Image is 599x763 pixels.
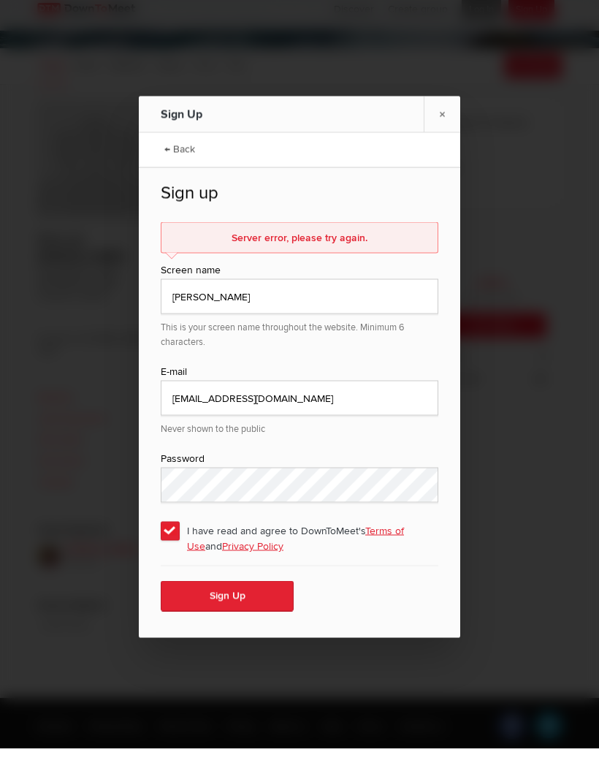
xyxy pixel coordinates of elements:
a: × [424,111,460,147]
input: email@address.com [161,395,438,430]
button: Sign Up [161,596,294,626]
h2: Sign up [161,197,438,228]
div: This is your screen name throughout the website. Minimum 6 characters. [161,329,438,364]
a: Privacy Policy [222,555,283,567]
div: Sign Up [161,111,321,148]
div: Never shown to the public [161,430,438,451]
span: I have read and agree to DownToMeet's and [161,532,438,558]
input: e.g. John Smith or John S. [161,294,438,329]
div: Server error, please try again. [161,237,438,268]
div: Screen name [161,277,438,294]
div: Password [161,466,438,482]
div: E-mail [161,379,438,395]
a: ← Back [157,145,202,182]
